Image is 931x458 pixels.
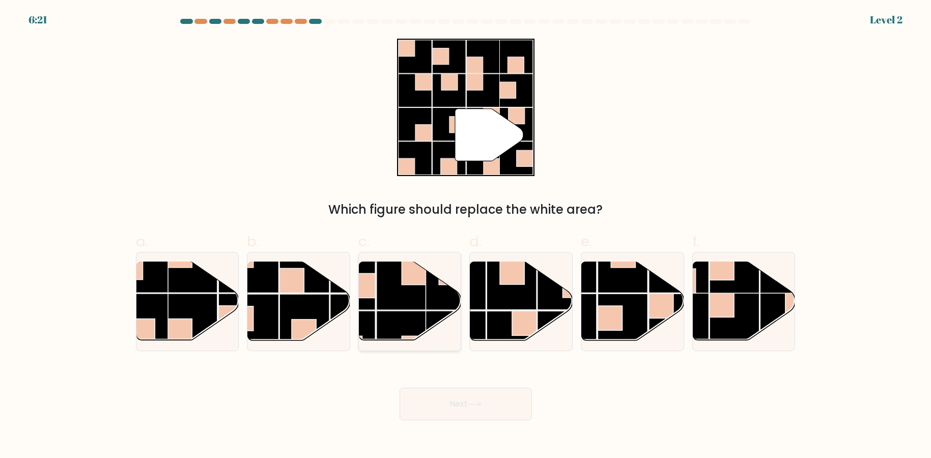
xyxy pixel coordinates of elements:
g: " [455,109,523,161]
div: Which figure should replace the white area? [142,201,789,219]
div: 6:21 [29,12,47,27]
button: Next [400,388,532,420]
span: d. [469,232,482,251]
span: f. [692,232,699,251]
span: b. [247,232,259,251]
div: Level 2 [870,12,902,27]
span: e. [581,232,592,251]
span: c. [358,232,370,251]
span: a. [136,232,148,251]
